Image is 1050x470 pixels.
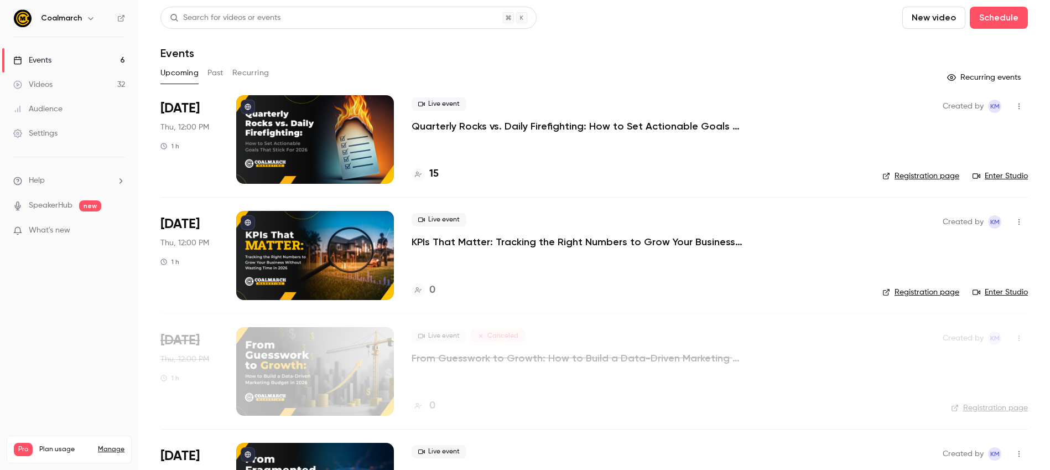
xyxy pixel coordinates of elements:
[160,64,199,82] button: Upcoming
[170,12,280,24] div: Search for videos or events
[412,283,435,298] a: 0
[412,97,466,111] span: Live event
[412,120,744,133] a: Quarterly Rocks vs. Daily Firefighting: How to Set Actionable Goals That Stick For 2026
[160,447,200,465] span: [DATE]
[232,64,269,82] button: Recurring
[412,213,466,226] span: Live event
[160,237,209,249] span: Thu, 12:00 PM
[160,211,219,299] div: Oct 2 Thu, 12:00 PM (America/New York)
[13,175,125,187] li: help-dropdown-opener
[29,200,72,211] a: SpeakerHub
[160,332,200,349] span: [DATE]
[882,287,959,298] a: Registration page
[207,64,223,82] button: Past
[990,332,1000,345] span: KM
[160,374,179,383] div: 1 h
[973,287,1028,298] a: Enter Studio
[79,200,101,211] span: new
[13,79,53,90] div: Videos
[973,171,1028,182] a: Enter Studio
[39,445,91,454] span: Plan usage
[990,215,1000,229] span: KM
[942,69,1028,86] button: Recurring events
[429,399,435,414] h4: 0
[412,399,435,414] a: 0
[160,95,219,184] div: Sep 18 Thu, 12:00 PM (America/New York)
[412,329,466,343] span: Live event
[160,354,209,365] span: Thu, 12:00 PM
[943,215,984,229] span: Created by
[41,13,82,24] h6: Coalmarch
[160,327,219,416] div: Oct 16 Thu, 12:00 PM (America/New York)
[98,445,124,454] a: Manage
[429,283,435,298] h4: 0
[943,100,984,113] span: Created by
[160,142,179,151] div: 1 h
[14,9,32,27] img: Coalmarch
[970,7,1028,29] button: Schedule
[988,332,1001,345] span: Katie McCaskill
[988,215,1001,229] span: Katie McCaskill
[13,55,51,66] div: Events
[943,447,984,461] span: Created by
[160,257,179,266] div: 1 h
[988,100,1001,113] span: Katie McCaskill
[412,235,744,249] a: KPIs That Matter: Tracking the Right Numbers to Grow Your Business Without Wasting Time in [DATE]
[882,171,959,182] a: Registration page
[160,47,194,60] h1: Events
[29,175,45,187] span: Help
[429,167,439,182] h4: 15
[412,445,466,458] span: Live event
[990,100,1000,113] span: KM
[14,443,33,456] span: Pro
[160,100,200,117] span: [DATE]
[13,104,63,115] div: Audience
[471,329,525,343] span: Canceled
[902,7,965,29] button: New video
[990,447,1000,461] span: KM
[412,167,439,182] a: 15
[13,128,58,139] div: Settings
[988,447,1001,461] span: Katie McCaskill
[29,225,70,236] span: What's new
[160,122,209,133] span: Thu, 12:00 PM
[112,226,125,236] iframe: Noticeable Trigger
[160,215,200,233] span: [DATE]
[412,352,744,365] a: From Guesswork to Growth: How to Build a Data-Driven Marketing Budget in [DATE]
[943,332,984,345] span: Created by
[951,402,1028,414] a: Registration page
